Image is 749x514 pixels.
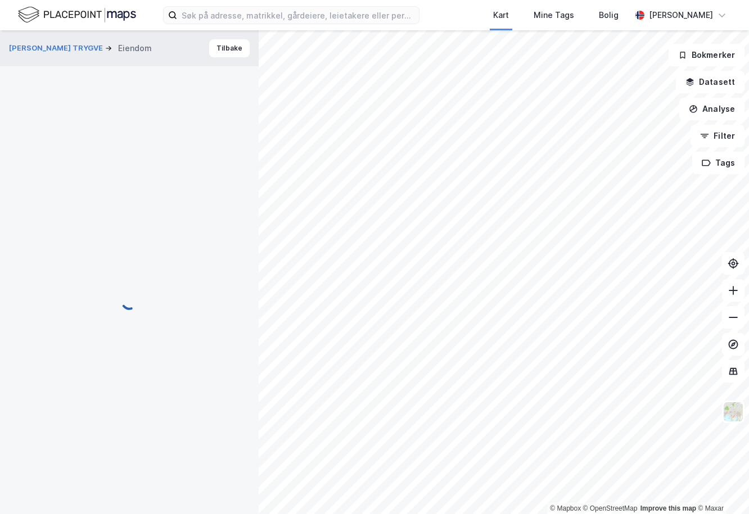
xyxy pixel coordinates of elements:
button: Datasett [676,71,745,93]
button: Filter [691,125,745,147]
div: Kart [493,8,509,22]
div: Eiendom [118,42,152,55]
button: Tilbake [209,39,250,57]
iframe: Chat Widget [693,460,749,514]
button: Tags [692,152,745,174]
a: OpenStreetMap [583,504,638,512]
img: spinner.a6d8c91a73a9ac5275cf975e30b51cfb.svg [120,293,138,311]
button: Bokmerker [669,44,745,66]
img: logo.f888ab2527a4732fd821a326f86c7f29.svg [18,5,136,25]
div: [PERSON_NAME] [649,8,713,22]
button: [PERSON_NAME] TRYGVE [9,43,105,54]
img: Z [723,401,744,422]
input: Søk på adresse, matrikkel, gårdeiere, leietakere eller personer [177,7,419,24]
div: Bolig [599,8,619,22]
div: Mine Tags [534,8,574,22]
button: Analyse [679,98,745,120]
a: Improve this map [640,504,696,512]
a: Mapbox [550,504,581,512]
